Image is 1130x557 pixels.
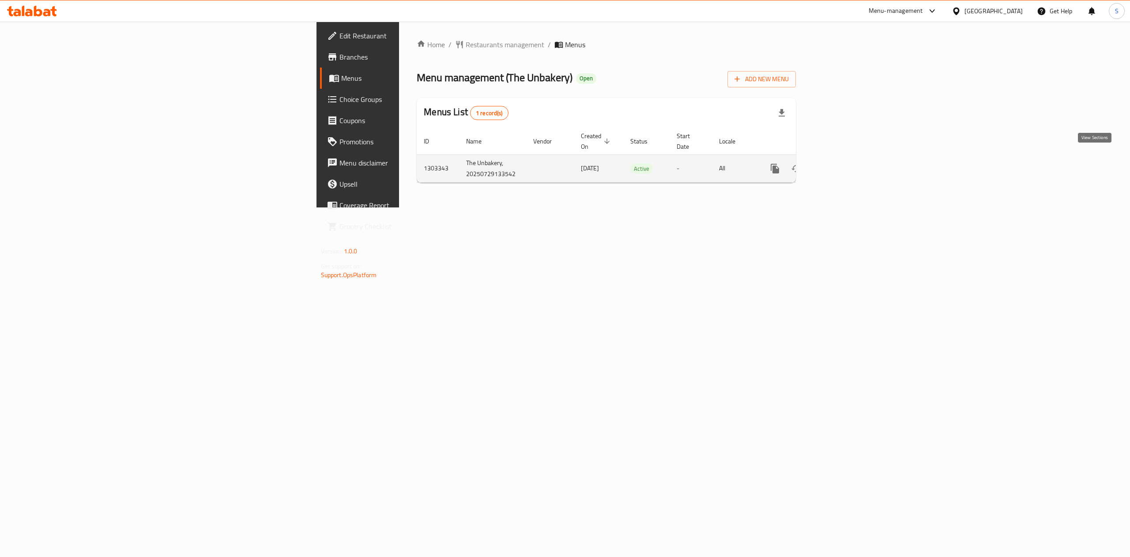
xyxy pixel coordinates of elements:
span: 1 record(s) [471,109,508,117]
button: Add New Menu [727,71,796,87]
div: Open [576,73,596,84]
div: Menu-management [869,6,923,16]
a: Coupons [320,110,505,131]
div: [GEOGRAPHIC_DATA] [964,6,1023,16]
a: Support.OpsPlatform [321,269,377,281]
span: 1.0.0 [344,245,358,257]
a: Choice Groups [320,89,505,110]
span: Menu disclaimer [339,158,498,168]
span: Choice Groups [339,94,498,105]
a: Promotions [320,131,505,152]
h2: Menus List [424,105,508,120]
span: S [1115,6,1119,16]
td: - [670,154,712,182]
span: Branches [339,52,498,62]
a: Menus [320,68,505,89]
span: Active [630,164,653,174]
td: All [712,154,757,182]
a: Upsell [320,173,505,195]
div: Export file [771,102,792,124]
th: Actions [757,128,856,155]
table: enhanced table [417,128,856,183]
a: Grocery Checklist [320,216,505,237]
span: ID [424,136,441,147]
a: Edit Restaurant [320,25,505,46]
span: Grocery Checklist [339,221,498,232]
a: Coverage Report [320,195,505,216]
span: Version: [321,245,343,257]
span: Edit Restaurant [339,30,498,41]
span: Add New Menu [734,74,789,85]
a: Menu disclaimer [320,152,505,173]
span: Promotions [339,136,498,147]
span: Start Date [677,131,701,152]
span: Open [576,75,596,82]
div: Total records count [470,106,508,120]
span: Restaurants management [466,39,544,50]
button: Change Status [786,158,807,179]
span: Created On [581,131,613,152]
span: Upsell [339,179,498,189]
span: Menus [341,73,498,83]
span: Coverage Report [339,200,498,211]
span: Get support on: [321,260,362,272]
nav: breadcrumb [417,39,796,50]
button: more [765,158,786,179]
li: / [548,39,551,50]
span: Vendor [533,136,563,147]
span: [DATE] [581,162,599,174]
span: Coupons [339,115,498,126]
a: Branches [320,46,505,68]
span: Locale [719,136,747,147]
div: Active [630,163,653,174]
span: Menus [565,39,585,50]
span: Name [466,136,493,147]
span: Status [630,136,659,147]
